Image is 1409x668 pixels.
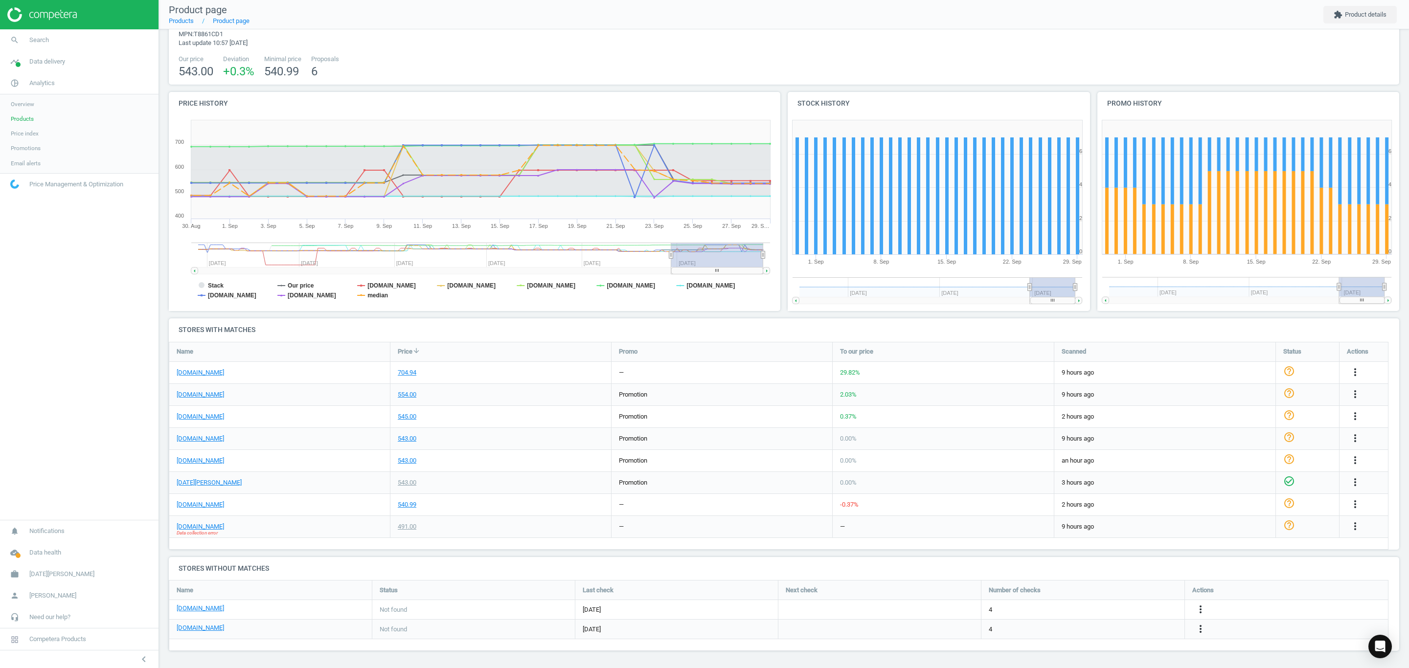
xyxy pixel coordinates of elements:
button: more_vert [1195,603,1206,616]
span: 9 hours ago [1062,522,1268,531]
i: help_outline [1283,387,1295,399]
i: work [5,565,24,583]
a: [DOMAIN_NAME] [177,434,224,443]
i: more_vert [1349,388,1361,400]
button: more_vert [1349,388,1361,401]
span: Name [177,586,193,595]
span: 9 hours ago [1062,390,1268,399]
a: [DOMAIN_NAME] [177,368,224,377]
div: 545.00 [398,412,416,421]
span: 2 hours ago [1062,412,1268,421]
tspan: [DOMAIN_NAME] [208,292,256,299]
button: more_vert [1349,366,1361,379]
span: 3 hours ago [1062,478,1268,487]
span: promotion [619,435,647,442]
button: more_vert [1195,623,1206,636]
i: help_outline [1283,431,1295,443]
span: 0.37 % [840,413,857,420]
tspan: Our price [288,282,314,289]
tspan: 15. Sep [1247,259,1266,265]
div: — [619,500,624,509]
tspan: 8. Sep [874,259,889,265]
div: 704.94 [398,368,416,377]
span: promotion [619,457,647,464]
span: Product page [169,4,227,16]
span: Promo [619,347,637,356]
i: more_vert [1195,623,1206,635]
button: more_vert [1349,520,1361,533]
span: +0.3 % [223,65,254,78]
tspan: 19. Sep [568,223,587,229]
span: Actions [1347,347,1368,356]
span: Deviation [223,55,254,64]
i: check_circle_outline [1283,475,1295,487]
text: 4 [1388,181,1391,187]
span: Number of checks [989,586,1041,595]
a: [DOMAIN_NAME] [177,390,224,399]
i: search [5,31,24,49]
h4: Price history [169,92,780,115]
h4: Stock history [788,92,1090,115]
img: ajHJNr6hYgQAAAAASUVORK5CYII= [7,7,77,22]
span: Status [1283,347,1301,356]
i: more_vert [1349,498,1361,510]
i: extension [1334,10,1342,19]
i: help_outline [1283,453,1295,465]
tspan: 22. Sep [1312,259,1331,265]
span: 543.00 [179,65,213,78]
i: help_outline [1283,497,1295,509]
span: 9 hours ago [1062,434,1268,443]
span: Need our help? [29,613,70,622]
tspan: 29. Sep [1063,259,1082,265]
span: Promotions [11,144,41,152]
tspan: 30. Aug [182,223,200,229]
span: Last update 10:57 [DATE] [179,39,248,46]
span: 2.03 % [840,391,857,398]
img: wGWNvw8QSZomAAAAABJRU5ErkJggg== [10,179,19,189]
tspan: 1. Sep [808,259,824,265]
span: promotion [619,391,647,398]
a: [DOMAIN_NAME] [177,456,224,465]
text: 0 [1388,248,1391,254]
a: Products [169,17,194,24]
tspan: 1. Sep [1117,259,1133,265]
div: 554.00 [398,390,416,399]
div: — [619,522,624,531]
span: 540.99 [264,65,299,78]
button: chevron_left [132,653,156,666]
span: Our price [179,55,213,64]
div: 543.00 [398,456,416,465]
button: extensionProduct details [1323,6,1397,23]
span: Name [177,347,193,356]
i: help_outline [1283,365,1295,377]
span: Email alerts [11,159,41,167]
span: Search [29,36,49,45]
tspan: 3. Sep [261,223,276,229]
span: 9 hours ago [1062,368,1268,377]
span: Price [398,347,412,356]
text: 6 [1079,148,1082,154]
button: more_vert [1349,498,1361,511]
text: 600 [175,164,184,170]
span: T8861CD1 [194,30,223,38]
i: help_outline [1283,409,1295,421]
a: [DOMAIN_NAME] [177,522,224,531]
i: more_vert [1349,476,1361,488]
a: [DOMAIN_NAME] [177,623,224,632]
span: Last check [583,586,614,595]
span: [DATE] [583,605,771,614]
button: more_vert [1349,410,1361,423]
div: — [619,368,624,377]
tspan: 25. Sep [683,223,702,229]
i: person [5,586,24,605]
span: [PERSON_NAME] [29,591,76,600]
i: more_vert [1349,454,1361,466]
div: 543.00 [398,478,416,487]
span: -0.37 % [840,501,859,508]
tspan: 23. Sep [645,223,663,229]
tspan: [DOMAIN_NAME] [686,282,735,289]
span: To our price [840,347,873,356]
span: Products [11,115,34,123]
a: [DOMAIN_NAME] [177,500,224,509]
span: mpn : [179,30,194,38]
